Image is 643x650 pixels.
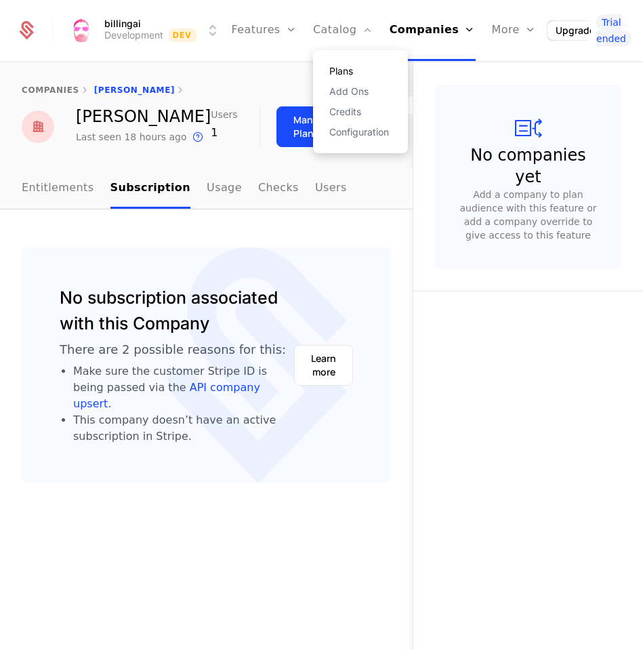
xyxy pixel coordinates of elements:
[547,21,603,40] button: Upgrade
[22,85,79,95] a: companies
[22,169,391,209] nav: Main
[211,125,237,141] div: 1
[110,169,191,209] a: Subscription
[73,363,294,412] li: Make sure the customer Stripe ID is being passed via the .
[329,66,392,76] a: Plans
[60,342,286,358] div: There are 2 possible reasons for this:
[22,110,54,143] img: red.png
[276,106,360,147] button: Manage Plan
[315,169,347,209] a: Users
[457,188,600,242] div: Add a company to plan audience with this feature or add a company override to give access to this...
[69,16,221,45] button: Select environment
[76,130,187,144] div: Last seen 18 hours ago
[329,87,392,96] a: Add Ons
[104,19,141,28] span: billingai
[104,28,163,42] div: Development
[329,107,392,117] a: Credits
[294,345,353,386] button: Learn more
[22,169,94,209] a: Entitlements
[596,14,631,47] span: Trial ended
[329,127,392,137] a: Configuration
[73,412,294,445] li: This company doesn’t have an active subscription in Stripe.
[69,18,94,43] img: billingai
[207,169,242,209] a: Usage
[22,169,347,209] ul: Choose Sub Page
[76,108,211,125] div: [PERSON_NAME]
[60,285,294,336] div: No subscription associated with this Company
[258,169,299,209] a: Checks
[169,28,196,42] span: Dev
[293,113,343,140] div: Manage Plan
[462,144,594,188] div: No companies yet
[211,110,237,119] span: Users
